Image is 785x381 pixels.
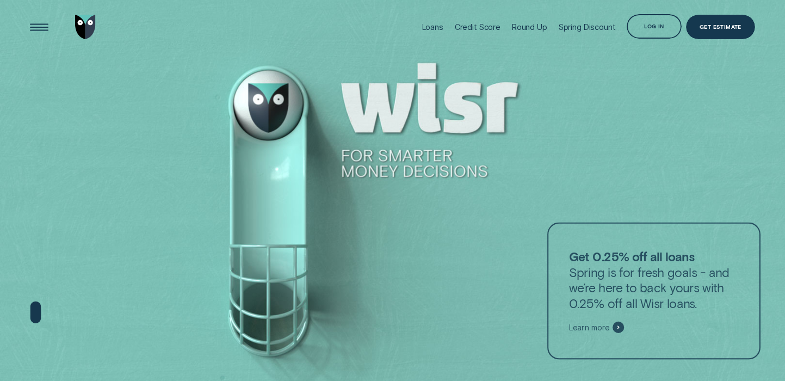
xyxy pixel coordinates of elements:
span: Learn more [569,322,609,332]
div: Loans [422,22,443,32]
a: Get Estimate [686,15,755,39]
a: Get 0.25% off all loansSpring is for fresh goals - and we’re here to back yours with 0.25% off al... [547,222,760,359]
button: Log in [627,14,681,39]
p: Spring is for fresh goals - and we’re here to back yours with 0.25% off all Wisr loans. [569,249,739,311]
div: Credit Score [455,22,500,32]
div: Round Up [512,22,547,32]
strong: Get 0.25% off all loans [569,249,695,263]
img: Wisr [75,15,96,39]
div: Spring Discount [559,22,616,32]
button: Open Menu [27,15,51,39]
